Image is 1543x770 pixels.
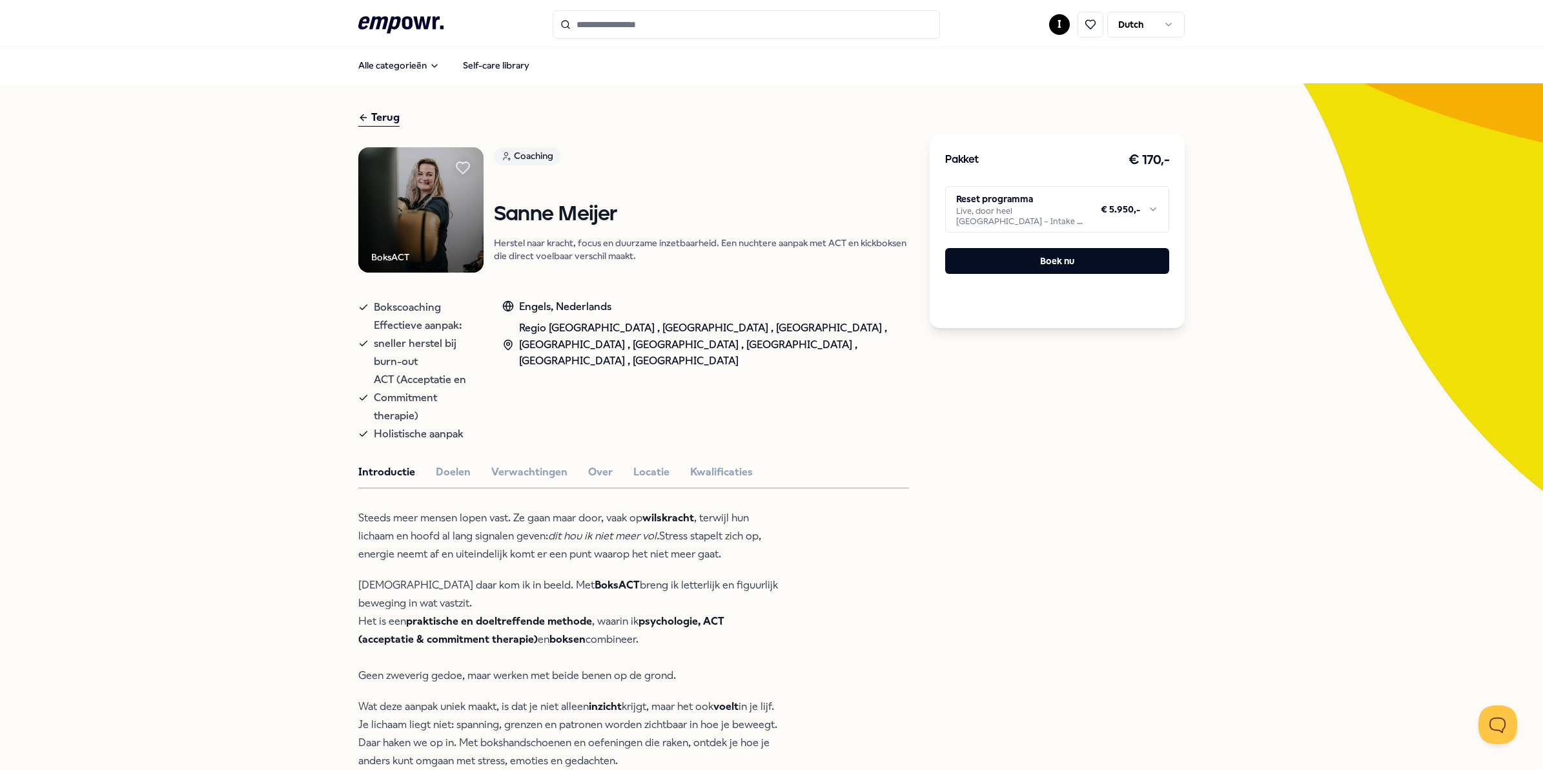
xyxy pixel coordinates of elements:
[588,464,613,481] button: Over
[642,512,694,524] strong: wilskracht
[713,700,739,713] strong: voelt
[502,320,909,369] div: Regio [GEOGRAPHIC_DATA] , [GEOGRAPHIC_DATA] , [GEOGRAPHIC_DATA] , [GEOGRAPHIC_DATA] , [GEOGRAPHIC...
[633,464,669,481] button: Locatie
[945,248,1169,274] button: Boek nu
[358,109,400,127] div: Terug
[374,425,464,443] span: Holistische aanpak
[553,10,940,39] input: Search for products, categories or subcategories
[589,700,622,713] strong: inzicht
[358,576,778,685] p: [DEMOGRAPHIC_DATA] daar kom ik in beeld. Met breng ik letterlijk en figuurlijk beweging in wat va...
[436,464,471,481] button: Doelen
[502,298,909,315] div: Engels, Nederlands
[358,147,484,273] img: Product Image
[690,464,753,481] button: Kwalificaties
[374,317,476,371] span: Effectieve aanpak: sneller herstel bij burn-out
[348,52,540,78] nav: Main
[371,250,409,264] div: BoksACT
[549,633,586,645] strong: boksen
[494,236,909,262] p: Herstel naar kracht, focus en duurzame inzetbaarheid. Een nuchtere aanpak met ACT en kickboksen d...
[494,203,909,226] h1: Sanne Meijer
[1478,705,1517,744] iframe: Help Scout Beacon - Open
[1129,150,1170,171] h3: € 170,-
[374,298,441,317] span: Bokscoaching
[406,615,592,627] strong: praktische en doeltreffende methode
[491,464,567,481] button: Verwachtingen
[945,152,979,169] h3: Pakket
[358,509,778,563] p: Steeds meer mensen lopen vast. Ze gaan maar door, vaak op , terwijl hun lichaam en hoofd al lang ...
[494,147,560,165] div: Coaching
[494,147,909,170] a: Coaching
[548,530,659,542] em: dit hou ik niet meer vol.
[374,371,476,425] span: ACT (Acceptatie en Commitment therapie)
[358,464,415,481] button: Introductie
[453,52,540,78] a: Self-care library
[348,52,450,78] button: Alle categorieën
[358,698,778,770] p: Wat deze aanpak uniek maakt, is dat je niet alleen krijgt, maar het ook in je lijf. Je lichaam li...
[595,579,640,591] strong: BoksACT
[1049,14,1070,35] button: I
